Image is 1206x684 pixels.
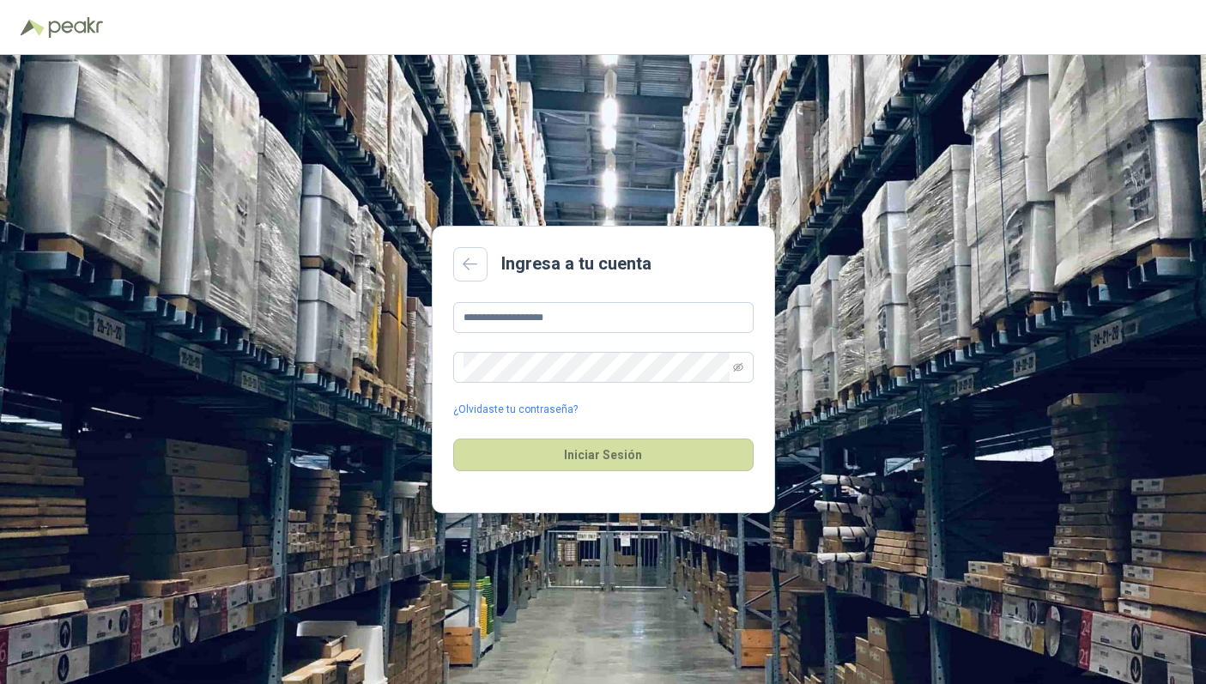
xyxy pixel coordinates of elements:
[21,19,45,36] img: Logo
[501,251,651,277] h2: Ingresa a tu cuenta
[453,402,578,418] a: ¿Olvidaste tu contraseña?
[453,439,754,471] button: Iniciar Sesión
[733,362,743,372] span: eye-invisible
[48,17,103,38] img: Peakr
